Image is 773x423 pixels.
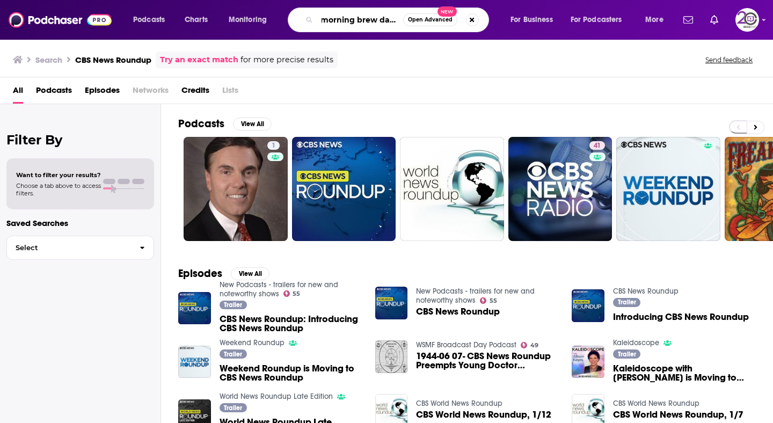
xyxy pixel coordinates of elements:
a: Kaleidoscope [613,338,659,347]
a: Show notifications dropdown [706,11,723,29]
button: open menu [638,11,677,28]
img: Introducing CBS News Roundup [572,289,604,322]
input: Search podcasts, credits, & more... [317,11,403,28]
span: Charts [185,12,208,27]
span: 49 [530,343,538,348]
span: Logged in as kvolz [735,8,759,32]
span: for more precise results [240,54,333,66]
button: open menu [221,11,281,28]
a: Show notifications dropdown [679,11,697,29]
a: 1 [267,141,280,150]
a: New Podcasts - trailers for new and noteworthy shows [416,287,535,305]
a: WSMF Broadcast Day Podcast [416,340,516,349]
span: More [645,12,663,27]
span: Open Advanced [408,17,453,23]
a: New Podcasts - trailers for new and noteworthy shows [220,280,338,298]
button: View All [231,267,269,280]
span: Trailer [224,302,242,308]
span: Trailer [224,405,242,411]
img: User Profile [735,8,759,32]
span: Choose a tab above to access filters. [16,182,101,197]
a: EpisodesView All [178,267,269,280]
span: For Business [511,12,553,27]
a: CBS News Roundup [613,287,679,296]
h3: CBS News Roundup [75,55,151,65]
a: Credits [181,82,209,104]
a: World News Roundup Late Edition [220,392,333,401]
span: Networks [133,82,169,104]
a: 55 [283,290,301,297]
a: 1 [184,137,288,241]
a: CBS News Roundup [416,307,500,316]
button: open menu [126,11,179,28]
button: Send feedback [702,55,756,64]
button: open menu [503,11,566,28]
img: CBS News Roundup: Introducing CBS News Roundup [178,292,211,325]
span: For Podcasters [571,12,622,27]
span: 41 [594,141,601,151]
a: Weekend Roundup [220,338,285,347]
a: 49 [521,342,538,348]
button: Open AdvancedNew [403,13,457,26]
button: Select [6,236,154,260]
span: Kaleidoscope with [PERSON_NAME] is Moving to CBS News Roundup [613,364,756,382]
h2: Podcasts [178,117,224,130]
span: 1 [272,141,275,151]
h2: Episodes [178,267,222,280]
a: 1944-06 07- CBS News Roundup Preempts Young Doctor Malone [416,352,559,370]
span: Lists [222,82,238,104]
a: CBS World News Roundup, 1/12 [416,410,551,419]
a: 41 [508,137,612,241]
span: Trailer [618,351,636,358]
a: Kaleidoscope with Allison Keyes is Moving to CBS News Roundup [613,364,756,382]
a: Introducing CBS News Roundup [613,312,749,322]
span: Trailer [618,299,636,305]
span: New [437,6,457,17]
button: Show profile menu [735,8,759,32]
span: 55 [293,291,300,296]
a: Podcasts [36,82,72,104]
a: CBS World News Roundup [416,399,502,408]
p: Saved Searches [6,218,154,228]
span: Want to filter your results? [16,171,101,179]
a: PodcastsView All [178,117,272,130]
span: Select [7,244,131,251]
h3: Search [35,55,62,65]
img: Podchaser - Follow, Share and Rate Podcasts [9,10,112,30]
div: Search podcasts, credits, & more... [298,8,499,32]
button: View All [233,118,272,130]
a: Weekend Roundup is Moving to CBS News Roundup [220,364,362,382]
img: CBS News Roundup [375,287,408,319]
a: CBS World News Roundup, 1/7 [613,410,743,419]
a: CBS News Roundup: Introducing CBS News Roundup [220,315,362,333]
img: Kaleidoscope with Allison Keyes is Moving to CBS News Roundup [572,346,604,378]
a: Try an exact match [160,54,238,66]
span: Trailer [224,351,242,358]
a: All [13,82,23,104]
a: Charts [178,11,214,28]
span: Podcasts [133,12,165,27]
span: 55 [490,298,497,303]
img: Weekend Roundup is Moving to CBS News Roundup [178,346,211,378]
span: 1944-06 07- CBS News Roundup Preempts Young Doctor [PERSON_NAME] [416,352,559,370]
a: Episodes [85,82,120,104]
a: 41 [589,141,605,150]
img: 1944-06 07- CBS News Roundup Preempts Young Doctor Malone [375,340,408,373]
button: open menu [564,11,638,28]
a: 55 [480,297,497,304]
